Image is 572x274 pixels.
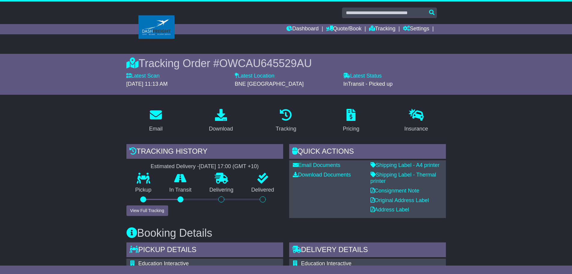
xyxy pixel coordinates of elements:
[201,187,243,193] p: Delivering
[343,73,382,79] label: Latest Status
[343,125,359,133] div: Pricing
[235,73,274,79] label: Latest Location
[138,260,189,266] span: Education Interactive
[126,242,283,259] div: Pickup Details
[293,162,340,168] a: Email Documents
[272,107,300,135] a: Tracking
[126,187,161,193] p: Pickup
[371,207,409,213] a: Address Label
[219,57,312,69] span: OWCAU645529AU
[199,163,259,170] div: [DATE] 17:00 (GMT +10)
[242,187,283,193] p: Delivered
[371,197,429,203] a: Original Address Label
[276,125,296,133] div: Tracking
[126,205,168,216] button: View Full Tracking
[293,172,351,178] a: Download Documents
[401,107,432,135] a: Insurance
[326,24,362,34] a: Quote/Book
[289,144,446,160] div: Quick Actions
[289,242,446,259] div: Delivery Details
[403,24,429,34] a: Settings
[149,125,162,133] div: Email
[209,125,233,133] div: Download
[371,172,436,184] a: Shipping Label - Thermal printer
[126,163,283,170] div: Estimated Delivery -
[369,24,395,34] a: Tracking
[126,144,283,160] div: Tracking history
[235,81,304,87] span: BNE [GEOGRAPHIC_DATA]
[371,162,440,168] a: Shipping Label - A4 printer
[145,107,166,135] a: Email
[371,188,419,194] a: Consignment Note
[126,57,446,70] div: Tracking Order #
[301,260,352,266] span: Education Interactive
[126,73,160,79] label: Latest Scan
[126,227,446,239] h3: Booking Details
[343,81,392,87] span: InTransit - Picked up
[126,81,168,87] span: [DATE] 11:13 AM
[286,24,319,34] a: Dashboard
[339,107,363,135] a: Pricing
[205,107,237,135] a: Download
[404,125,428,133] div: Insurance
[160,187,201,193] p: In Transit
